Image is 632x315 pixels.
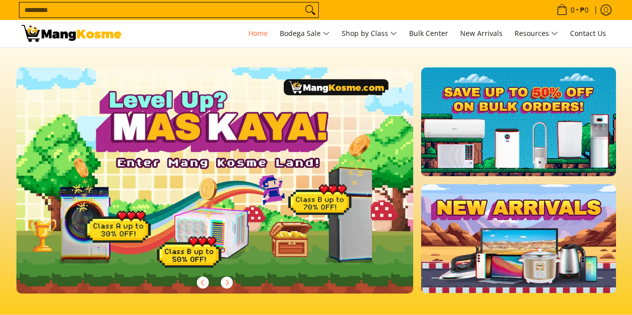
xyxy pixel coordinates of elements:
span: Bulk Center [409,28,448,38]
span: Home [248,28,268,38]
img: Mang Kosme: Your Home Appliances Warehouse Sale Partner! [21,25,121,42]
button: Previous [192,272,214,294]
a: Bodega Sale [275,20,335,47]
span: New Arrivals [460,28,503,38]
button: Search [302,2,318,17]
a: New Arrivals [455,20,508,47]
a: Contact Us [565,20,611,47]
a: Bulk Center [404,20,453,47]
span: Bodega Sale [280,27,330,40]
span: Contact Us [570,28,606,38]
img: Gaming desktop banner [16,67,414,294]
span: • [554,4,592,15]
nav: Main Menu [131,20,611,47]
span: 0 [569,6,576,13]
span: Shop by Class [342,27,397,40]
a: Shop by Class [337,20,402,47]
a: Home [243,20,273,47]
a: Resources [510,20,563,47]
span: Resources [515,27,558,40]
button: Next [216,272,238,294]
span: ₱0 [579,6,590,13]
